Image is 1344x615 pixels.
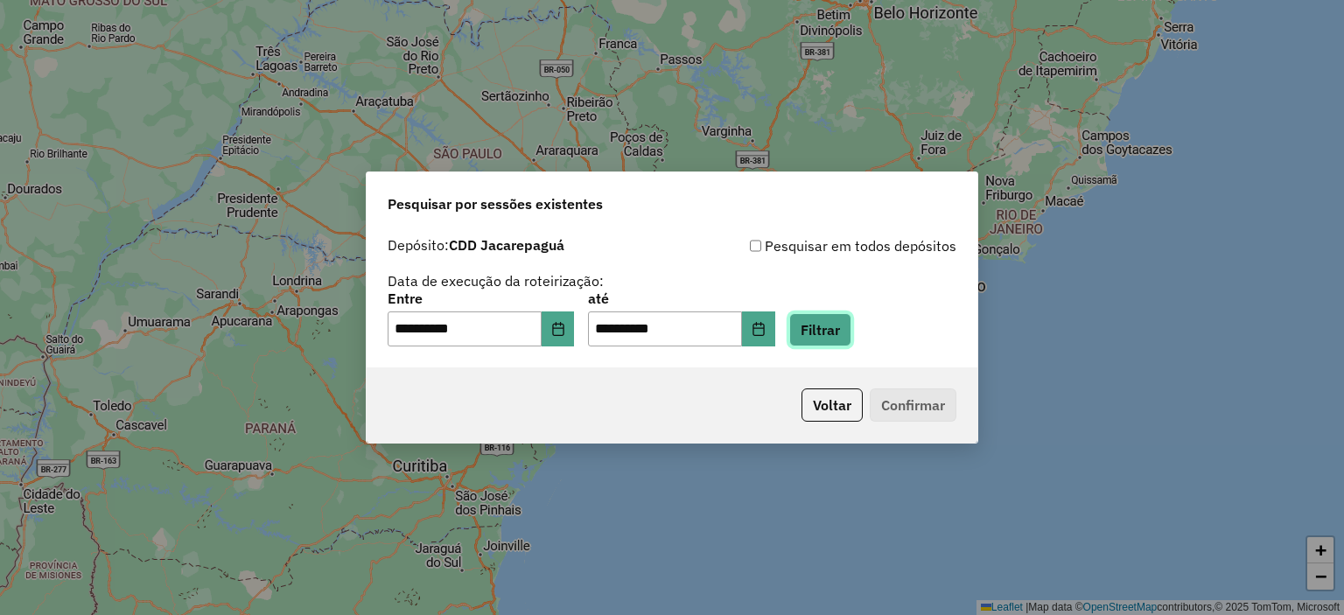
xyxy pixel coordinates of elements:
button: Voltar [801,388,863,422]
button: Choose Date [542,311,575,346]
div: Pesquisar em todos depósitos [672,235,956,256]
label: Data de execução da roteirização: [388,270,604,291]
span: Pesquisar por sessões existentes [388,193,603,214]
label: Depósito: [388,234,564,255]
button: Filtrar [789,313,851,346]
button: Choose Date [742,311,775,346]
strong: CDD Jacarepaguá [449,236,564,254]
label: até [588,288,774,309]
label: Entre [388,288,574,309]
